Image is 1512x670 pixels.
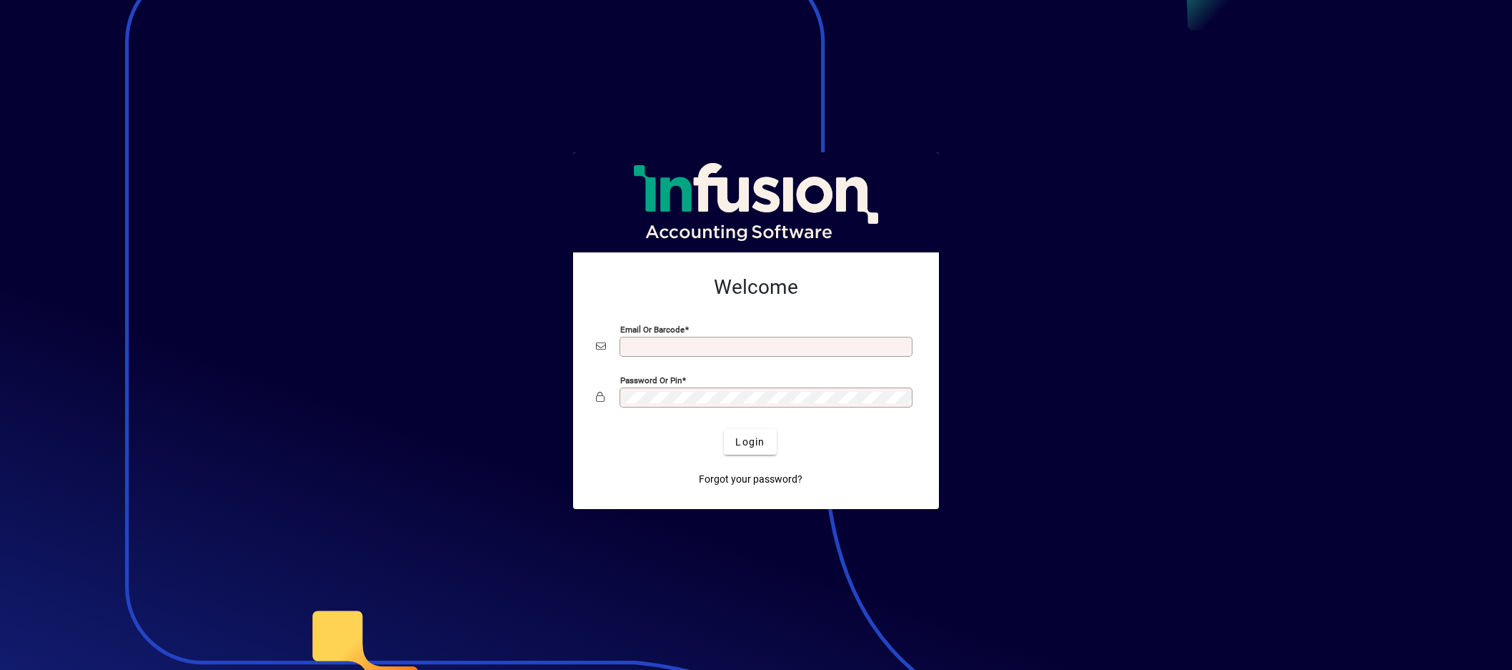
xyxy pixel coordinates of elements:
[699,472,802,487] span: Forgot your password?
[620,325,685,335] mat-label: Email or Barcode
[735,435,765,450] span: Login
[596,275,916,300] h2: Welcome
[620,375,682,385] mat-label: Password or Pin
[693,466,808,492] a: Forgot your password?
[724,429,776,455] button: Login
